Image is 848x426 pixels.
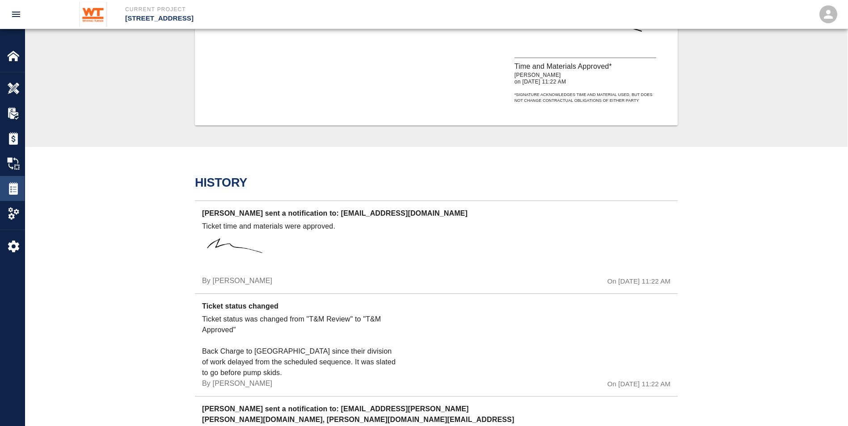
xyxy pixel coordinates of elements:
[515,92,656,104] p: * Signature acknowledges time and material used, but does not change contractual obligations of e...
[803,383,848,426] iframe: Chat Widget
[202,378,272,389] p: By [PERSON_NAME]
[202,314,397,378] p: Ticket status was changed from "T&M Review" to "T&M Approved" Back Charge to [GEOGRAPHIC_DATA] si...
[202,276,272,286] p: By [PERSON_NAME]
[125,5,473,13] p: Current Project
[515,72,656,85] p: [PERSON_NAME] on [DATE] 11:22 AM
[79,2,107,27] img: Whiting-Turner
[202,221,397,232] p: Ticket time and materials were approved.
[608,379,671,389] p: On [DATE] 11:22 AM
[195,175,678,190] h2: History
[515,61,656,72] p: Time and Materials Approved*
[202,208,515,221] p: [PERSON_NAME] sent a notification to: [EMAIL_ADDRESS][DOMAIN_NAME]
[202,232,269,272] img: signature
[608,276,671,287] p: On [DATE] 11:22 AM
[202,301,515,314] p: Ticket status changed
[125,13,473,24] p: [STREET_ADDRESS]
[5,4,27,25] button: open drawer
